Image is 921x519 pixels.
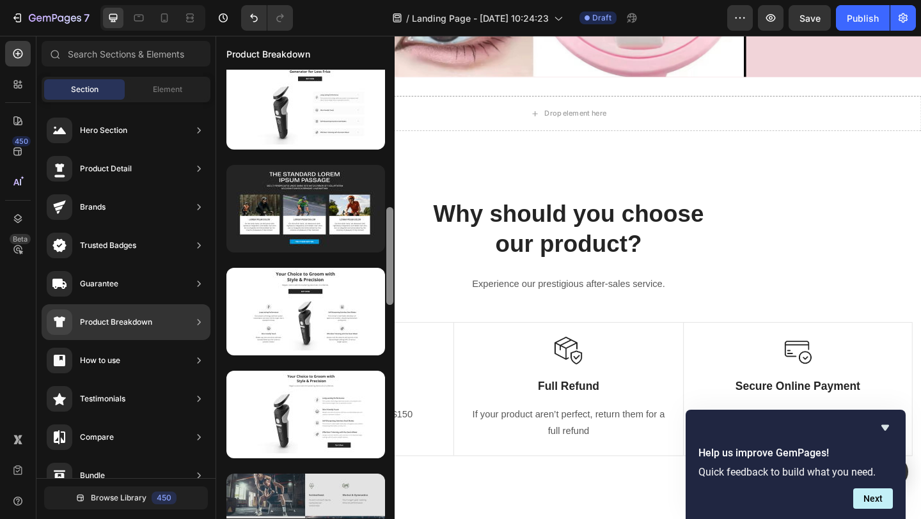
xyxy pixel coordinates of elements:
button: Next question [853,488,893,509]
div: Trusted Badges [80,239,136,252]
button: 7 [5,5,95,31]
div: How to use [80,354,120,367]
p: secure payment worldwide [526,403,741,440]
p: Free Shipping [27,374,242,390]
div: Brands [80,201,106,213]
p: Why should you choose our product? [11,176,757,243]
span: Section [71,84,98,95]
div: Product Breakdown [80,316,152,329]
div: Beta [10,234,31,244]
p: Secure Online Payment [526,374,741,390]
button: Save [789,5,831,31]
img: Alt Image [618,327,649,358]
button: Hide survey [878,420,893,435]
span: Draft [592,12,611,24]
p: Free shipping on any order of $150 [27,403,242,421]
p: Quick feedback to build what you need. [698,466,893,478]
div: Undo/Redo [241,5,293,31]
span: Browse Library [91,492,146,504]
img: Alt Image [119,327,150,358]
iframe: Design area [216,36,921,519]
div: 450 [152,492,177,504]
span: Element [153,84,182,95]
button: Browse Library450 [44,486,208,509]
div: Compare [80,431,114,444]
div: Product Detail [80,162,132,175]
span: Save [799,13,821,24]
div: Testimonials [80,392,125,405]
div: 450 [12,136,31,146]
div: Help us improve GemPages! [698,420,893,509]
span: Landing Page - [DATE] 10:24:23 [412,12,549,25]
div: Drop element here [358,79,425,89]
input: Search Sections & Elements [42,41,210,66]
div: Guarantee [80,277,118,290]
h2: Help us improve GemPages! [698,445,893,461]
div: Publish [847,12,879,25]
span: / [406,12,409,25]
div: Hero Section [80,124,127,137]
div: Bundle [80,469,105,482]
p: or more. [27,421,242,440]
p: Experience our prestigious after-sales service. [11,261,757,279]
img: Alt Image [368,327,398,357]
p: If your product aren’t perfect, return them for a full refund [276,403,491,440]
p: 7 [84,10,90,26]
button: Publish [836,5,890,31]
p: Full Refund [276,374,491,390]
